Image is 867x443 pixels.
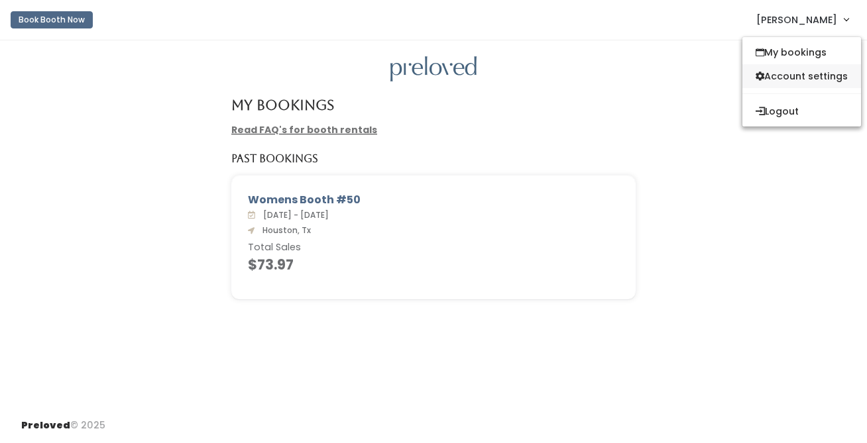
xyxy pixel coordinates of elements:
span: Houston, Tx [257,224,311,236]
a: Book Booth Now [11,5,93,34]
img: preloved logo [390,56,477,82]
div: © 2025 [21,408,105,432]
a: My bookings [742,40,861,64]
a: [PERSON_NAME] [743,5,862,34]
button: Logout [742,99,861,123]
h4: $73.97 [248,257,619,272]
button: Book Booth Now [11,11,93,28]
a: Account settings [742,64,861,88]
h5: Past Bookings [231,153,318,165]
a: Read FAQ's for booth rentals [231,123,377,136]
span: Preloved [21,418,70,432]
div: Womens Booth #50 [248,192,619,208]
h6: Total Sales [248,242,619,253]
span: [DATE] - [DATE] [258,209,329,221]
span: [PERSON_NAME] [756,13,837,27]
h4: My Bookings [231,97,334,113]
